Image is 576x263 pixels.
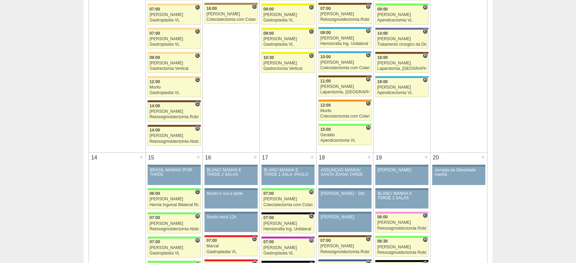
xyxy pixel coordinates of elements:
a: H 07:00 [PERSON_NAME] Gastroplastia VL [261,238,315,258]
div: Key: Santa Joana [318,235,372,237]
div: Key: Neomater [318,27,372,29]
a: C 14:00 [PERSON_NAME] Tratamento cirúrgico da Diástase do reto abdomem [375,30,428,49]
div: Key: Bartira [148,52,201,54]
div: [PERSON_NAME] [263,221,313,226]
div: BRASIL MANHÃ/ IFOR TARDE [150,168,199,177]
div: 17 [260,153,270,163]
div: Gastroplastia VL [263,42,313,47]
a: C 07:00 [PERSON_NAME] Gastroplastia VL [148,5,201,25]
div: Geraldo [320,133,370,137]
span: 09:00 [320,30,331,35]
div: Marcal [207,244,256,248]
div: [PERSON_NAME] [320,244,370,248]
span: 10:00 [320,55,331,59]
span: 06:00 [377,215,388,219]
div: Jornada da Obesidade manhã [435,168,483,177]
div: 20 [430,153,441,163]
span: 14:00 [150,104,160,108]
div: Key: Santa Rita [261,28,315,30]
span: 10:30 [263,55,274,60]
div: Key: Brasil [318,124,372,126]
a: C 07:00 [PERSON_NAME] Retossigmoidectomia Robótica [318,237,372,256]
div: 16 [203,153,213,163]
a: BRASIL MANHÃ/ IFOR TARDE [148,167,201,185]
div: [PERSON_NAME] [320,60,370,65]
div: [PERSON_NAME] [150,109,199,114]
div: Retossigmoidectomia Robótica [377,226,427,231]
span: Hospital [195,126,200,131]
span: Consultório [309,213,314,219]
div: Key: Brasil [375,236,428,238]
div: [PERSON_NAME] [150,246,199,250]
span: Consultório [423,213,428,218]
span: Hospital [366,125,371,130]
a: [PERSON_NAME] [318,214,372,232]
span: 14:00 [377,31,388,36]
div: [PERSON_NAME] [150,197,199,201]
div: [PERSON_NAME] [150,61,199,65]
div: 15 [146,153,156,163]
span: Hospital [423,237,428,242]
div: Key: Brasil [148,261,201,263]
span: Consultório [309,4,314,10]
a: Murilo rr scs a tarde [204,190,258,208]
div: Key: Brasil [148,236,201,238]
div: BLANC/ MANHÃ E TARDE 1 SALA -PAULO [264,168,313,177]
div: Key: Brasil [375,3,428,5]
div: [PERSON_NAME] [377,85,427,90]
div: Gastroplastia VL [150,251,199,256]
div: [PERSON_NAME] [263,197,313,201]
span: Hospital [309,237,314,243]
div: Key: Neomater [375,76,428,78]
span: Hospital [423,77,428,82]
a: C 10:00 [PERSON_NAME] Colecistectomia com Colangiografia VL [318,53,372,72]
span: Hospital [423,53,428,58]
div: Key: Aviso [318,188,372,190]
div: Key: Bartira [148,76,201,78]
a: H 14:00 [PERSON_NAME] Retossigmoidectomia Abdominal VL [148,127,201,146]
span: Consultório [366,100,371,106]
span: Consultório [309,29,314,34]
div: Key: Santa Joana [148,125,201,127]
span: 06:30 [377,239,388,244]
div: Gastroplastia VL [150,91,199,95]
div: Colecistectomia com Colangiografia VL [263,203,313,207]
div: Key: Bartira [148,28,201,30]
div: BLANC/ MANHÃ E TARDE 2 SALAS [207,168,256,177]
div: + [366,153,372,161]
div: [PERSON_NAME] [377,245,427,249]
span: 12:00 [320,103,331,108]
div: Key: Santa Joana [318,3,372,5]
a: C 12:00 Murilo Gastroplastia VL [148,78,201,97]
a: H 09:00 [PERSON_NAME] Herniorrafia Ing. Unilateral VL [318,29,372,48]
a: C 16:00 [PERSON_NAME] Colecistectomia com Colangiografia VL [204,5,258,24]
div: Key: Vila Nova Star [375,28,428,30]
span: 07:00 [263,191,274,196]
a: H 15:00 Geraldo Apendicectomia VL [318,126,372,145]
div: Key: Aviso [375,165,428,167]
div: Apendicectomia VL [320,138,370,143]
span: 12:00 [150,79,160,84]
span: Consultório [366,52,371,58]
div: Key: Aviso [148,165,201,167]
div: Key: Aviso [318,212,372,214]
div: Key: Santa Joana [375,52,428,54]
a: BLANC/ MANHÃ E TARDE 2 SALAS [375,190,428,208]
div: [PERSON_NAME] [263,61,313,65]
div: Gastrectomia Vertical [150,66,199,71]
span: Consultório [309,53,314,58]
span: Hospital [366,4,371,9]
div: Key: Santa Rita [261,3,315,5]
span: 09:00 [263,7,274,12]
div: Murilo [150,85,199,90]
div: [PERSON_NAME] [263,13,313,17]
div: Retossigmoidectomia Robótica [320,17,370,22]
div: Gastroplastia VL [150,18,199,22]
div: [PERSON_NAME] [263,246,313,250]
div: Colecistectomia com Colangiografia VL [320,114,370,119]
div: [PERSON_NAME] [150,13,199,17]
a: C 14:00 [PERSON_NAME] Retossigmoidectomia Robótica [148,102,201,121]
div: Key: Albert Einstein [375,212,428,214]
a: H 07:00 [PERSON_NAME] Colecistectomia com Colangiografia VL [261,190,315,209]
span: Consultório [366,236,371,242]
